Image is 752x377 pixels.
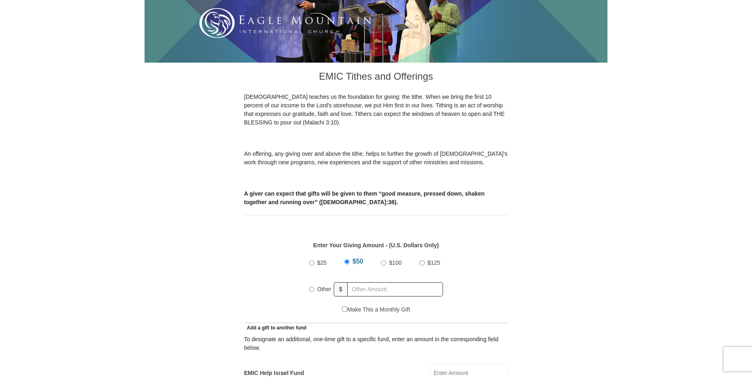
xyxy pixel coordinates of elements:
input: Other Amount [347,282,443,296]
span: $25 [317,259,326,266]
span: Add a gift to another fund [244,325,307,331]
p: [DEMOGRAPHIC_DATA] teaches us the foundation for giving: the tithe. When we bring the first 10 pe... [244,93,508,127]
b: A giver can expect that gifts will be given to them “good measure, pressed down, shaken together ... [244,190,484,205]
span: $100 [389,259,402,266]
span: $125 [428,259,440,266]
label: Make This a Monthly Gift [342,305,410,314]
strong: Enter Your Giving Amount - (U.S. Dollars Only) [313,242,439,248]
input: Make This a Monthly Gift [342,306,347,312]
span: $50 [352,258,363,265]
h3: EMIC Tithes and Offerings [244,63,508,93]
span: Other [317,286,331,292]
div: To designate an additional, one-time gift to a specific fund, enter an amount in the correspondin... [244,335,508,352]
p: An offering, any giving over and above the tithe, helps to further the growth of [DEMOGRAPHIC_DAT... [244,150,508,167]
span: $ [334,282,348,296]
